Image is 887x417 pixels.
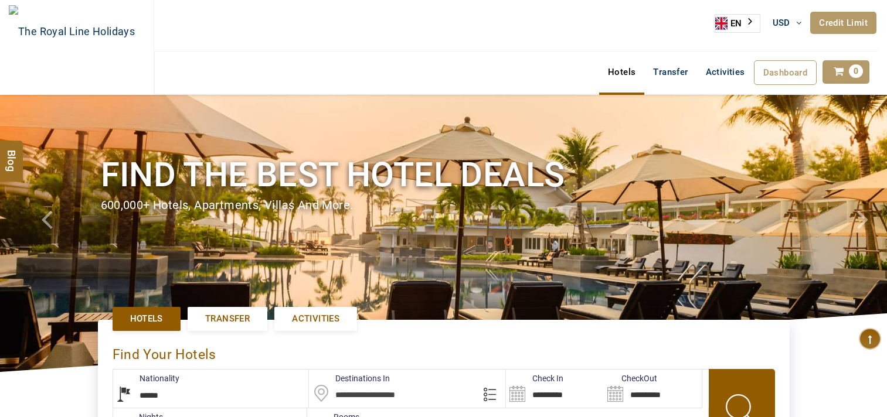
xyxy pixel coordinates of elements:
input: Search [604,370,702,408]
span: Transfer [205,313,250,325]
span: Blog [4,149,19,159]
a: EN [715,15,760,32]
span: Dashboard [763,67,808,78]
div: Language [715,14,760,33]
div: 600,000+ hotels, apartments, villas and more. [101,197,787,214]
label: Destinations In [309,372,390,384]
a: Activities [274,307,357,331]
span: Hotels [130,313,163,325]
input: Search [506,370,604,408]
aside: Language selected: English [715,14,760,33]
a: Transfer [188,307,267,331]
div: Find Your Hotels [113,334,775,369]
a: Transfer [644,60,696,84]
label: CheckOut [604,372,657,384]
span: 0 [849,64,863,78]
span: USD [773,18,790,28]
label: Check In [506,372,563,384]
a: Activities [697,60,754,84]
span: Activities [292,313,339,325]
a: Hotels [113,307,181,331]
a: Credit Limit [810,12,876,34]
img: The Royal Line Holidays [9,5,135,58]
a: 0 [823,60,869,84]
h1: Find the best hotel deals [101,153,787,197]
a: Hotels [599,60,644,84]
label: Nationality [113,372,179,384]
